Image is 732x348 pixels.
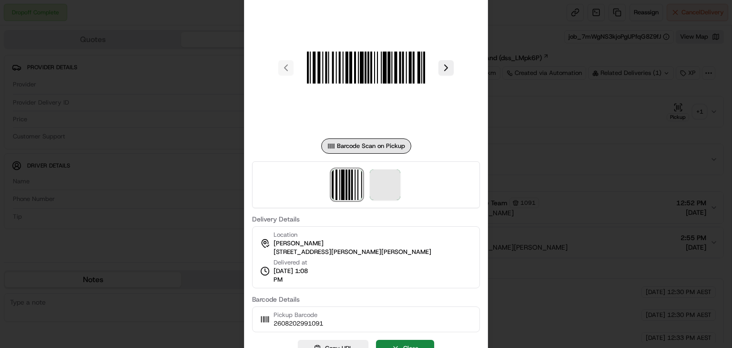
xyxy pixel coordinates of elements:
label: Barcode Details [252,296,480,303]
span: Pickup Barcode [274,311,323,319]
span: Delivered at [274,258,317,267]
div: Barcode Scan on Pickup [321,138,411,154]
span: 2608202991091 [274,319,323,328]
span: [STREET_ADDRESS][PERSON_NAME][PERSON_NAME] [274,248,431,256]
span: [DATE] 1:08 PM [274,267,317,284]
label: Delivery Details [252,216,480,222]
span: Location [274,231,297,239]
span: [PERSON_NAME] [274,239,324,248]
img: barcode_scan_on_pickup image [332,169,362,200]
